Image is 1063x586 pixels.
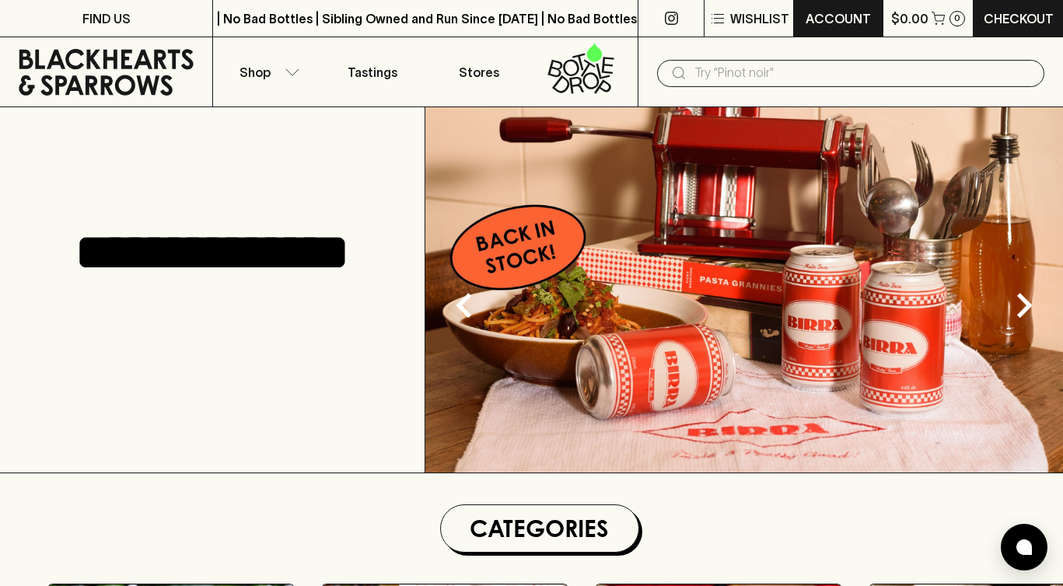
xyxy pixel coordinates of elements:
p: Shop [240,63,271,82]
a: Stores [425,37,531,106]
p: $0.00 [891,9,928,28]
a: Tastings [320,37,425,106]
p: Stores [459,63,499,82]
img: bubble-icon [1016,539,1032,555]
button: Previous [433,274,495,337]
input: Try "Pinot noir" [694,61,1032,85]
p: ACCOUNT [806,9,871,28]
p: Tastings [348,63,397,82]
button: Next [993,274,1055,337]
img: optimise [425,107,1063,473]
p: Checkout [984,9,1054,28]
h1: Categories [447,511,632,546]
p: Wishlist [730,9,789,28]
p: 0 [954,14,960,23]
p: FIND US [82,9,131,28]
button: Shop [213,37,319,106]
